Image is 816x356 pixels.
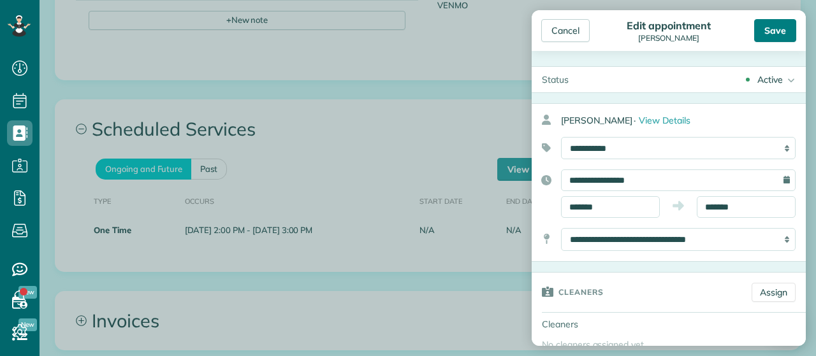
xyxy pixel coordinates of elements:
h3: Cleaners [558,273,604,311]
span: No cleaners assigned yet [542,339,644,350]
div: Cancel [541,19,590,42]
span: View Details [639,115,690,126]
div: [PERSON_NAME] [623,34,714,43]
div: [PERSON_NAME] [561,109,806,132]
a: Assign [752,283,796,302]
div: Edit appointment [623,19,714,32]
span: · [634,115,636,126]
div: Cleaners [532,313,621,336]
div: Save [754,19,796,42]
div: Status [532,67,579,92]
div: Active [757,73,783,86]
